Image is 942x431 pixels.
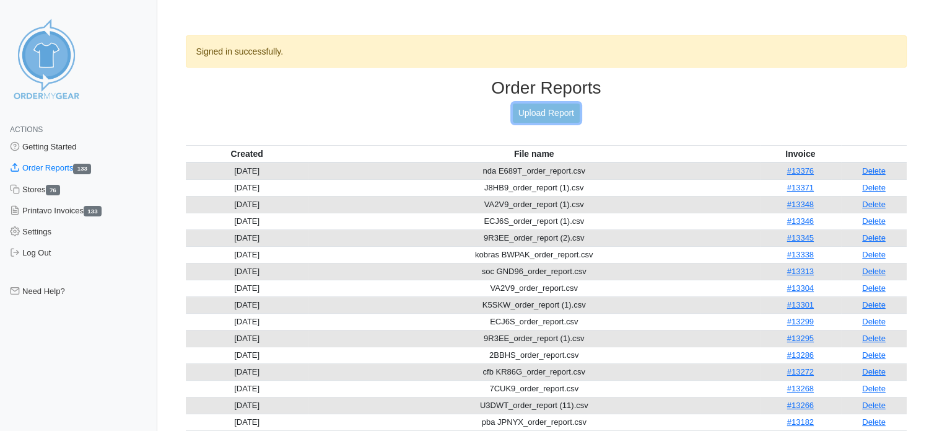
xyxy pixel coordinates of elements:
h3: Order Reports [186,78,907,99]
a: #13345 [787,233,814,242]
td: [DATE] [186,397,308,414]
td: [DATE] [186,196,308,213]
td: 2BBHS_order_report.csv [308,347,760,363]
td: [DATE] [186,280,308,296]
a: #13304 [787,283,814,293]
td: [DATE] [186,414,308,430]
a: #13272 [787,367,814,376]
th: Created [186,145,308,162]
a: Delete [862,233,886,242]
td: [DATE] [186,179,308,196]
td: U3DWT_order_report (11).csv [308,397,760,414]
a: Delete [862,401,886,410]
td: pba JPNYX_order_report.csv [308,414,760,430]
td: [DATE] [186,347,308,363]
td: VA2V9_order_report (1).csv [308,196,760,213]
a: Delete [862,267,886,276]
span: Actions [10,125,43,134]
td: ECJ6S_order_report.csv [308,313,760,330]
a: Upload Report [513,104,580,123]
th: Invoice [760,145,841,162]
td: [DATE] [186,363,308,380]
a: #13371 [787,183,814,192]
a: Delete [862,183,886,192]
td: [DATE] [186,246,308,263]
a: Delete [862,350,886,360]
td: ECJ6S_order_report (1).csv [308,213,760,229]
a: #13301 [787,300,814,309]
a: #13338 [787,250,814,259]
td: 9R3EE_order_report (2).csv [308,229,760,246]
a: #13266 [787,401,814,410]
th: File name [308,145,760,162]
td: VA2V9_order_report.csv [308,280,760,296]
td: 7CUK9_order_report.csv [308,380,760,397]
td: kobras BWPAK_order_report.csv [308,246,760,263]
td: nda E689T_order_report.csv [308,162,760,180]
span: 76 [46,185,61,195]
span: 133 [73,164,91,174]
div: Signed in successfully. [186,35,907,68]
a: #13299 [787,317,814,326]
a: #13182 [787,417,814,427]
a: #13346 [787,216,814,226]
a: Delete [862,384,886,393]
td: [DATE] [186,213,308,229]
a: Delete [862,367,886,376]
a: #13286 [787,350,814,360]
a: Delete [862,283,886,293]
td: K5SKW_order_report (1).csv [308,296,760,313]
td: 9R3EE_order_report (1).csv [308,330,760,347]
td: cfb KR86G_order_report.csv [308,363,760,380]
a: #13376 [787,166,814,176]
a: #13313 [787,267,814,276]
td: [DATE] [186,296,308,313]
a: Delete [862,250,886,259]
a: #13268 [787,384,814,393]
a: Delete [862,200,886,209]
td: [DATE] [186,330,308,347]
td: soc GND96_order_report.csv [308,263,760,280]
td: [DATE] [186,380,308,397]
a: Delete [862,300,886,309]
span: 133 [84,206,102,216]
a: Delete [862,216,886,226]
td: [DATE] [186,162,308,180]
td: [DATE] [186,229,308,246]
td: [DATE] [186,313,308,330]
td: J8HB9_order_report (1).csv [308,179,760,196]
a: Delete [862,334,886,343]
a: #13348 [787,200,814,209]
td: [DATE] [186,263,308,280]
a: Delete [862,317,886,326]
a: Delete [862,417,886,427]
a: #13295 [787,334,814,343]
a: Delete [862,166,886,176]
